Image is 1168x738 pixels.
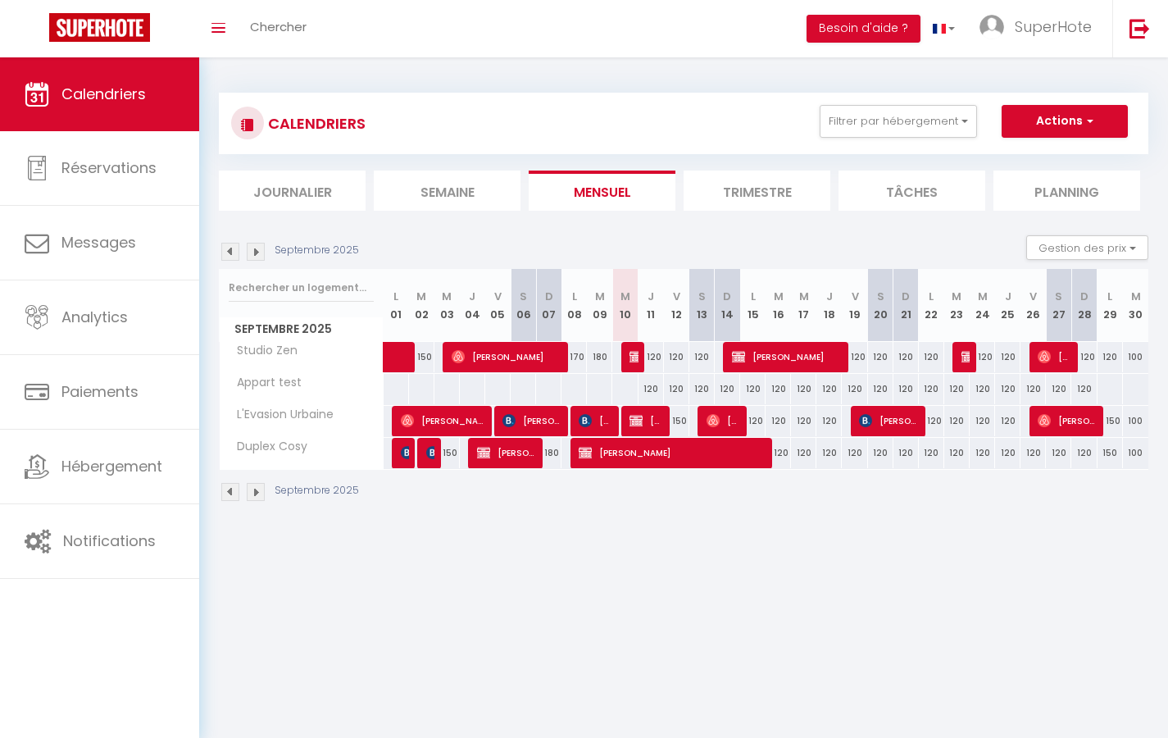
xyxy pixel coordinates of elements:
abbr: D [545,289,553,304]
div: 120 [1071,374,1097,404]
abbr: L [929,289,934,304]
th: 03 [434,269,460,342]
div: 180 [587,342,612,372]
div: 120 [766,406,791,436]
div: 150 [434,438,460,468]
span: Studio Zen [222,342,302,360]
span: [PERSON_NAME] [452,341,561,372]
abbr: M [978,289,988,304]
th: 14 [715,269,740,342]
div: 120 [944,374,970,404]
th: 04 [460,269,485,342]
span: [PERSON_NAME] [629,341,638,372]
div: 120 [970,438,995,468]
button: Filtrer par hébergement [820,105,977,138]
span: L'Evasion Urbaine [222,406,338,424]
span: [PERSON_NAME] [401,405,485,436]
div: 120 [816,374,842,404]
div: 120 [689,342,715,372]
img: Super Booking [49,13,150,42]
th: 24 [970,269,995,342]
abbr: M [442,289,452,304]
span: [PERSON_NAME] [426,437,434,468]
div: 120 [919,374,944,404]
span: Duplex Cosy [222,438,311,456]
th: 17 [791,269,816,342]
div: 120 [893,438,919,468]
div: 120 [970,406,995,436]
th: 28 [1071,269,1097,342]
div: 120 [868,342,893,372]
abbr: S [698,289,706,304]
span: Septembre 2025 [220,317,383,341]
div: 120 [1020,438,1046,468]
th: 07 [536,269,561,342]
div: 120 [842,438,867,468]
div: 120 [1046,438,1071,468]
div: 120 [995,438,1020,468]
th: 25 [995,269,1020,342]
span: [PERSON_NAME] [1038,405,1097,436]
span: Hébergement [61,456,162,476]
th: 13 [689,269,715,342]
abbr: V [494,289,502,304]
div: 120 [842,342,867,372]
div: 120 [816,438,842,468]
abbr: J [826,289,833,304]
div: 120 [944,438,970,468]
span: [PERSON_NAME] [PERSON_NAME] [961,341,970,372]
div: 120 [893,374,919,404]
div: 150 [1098,406,1123,436]
abbr: S [1055,289,1062,304]
div: 120 [995,406,1020,436]
span: Notifications [63,531,156,551]
div: 120 [689,374,715,404]
span: [PERSON_NAME] [859,405,918,436]
abbr: J [469,289,475,304]
div: 120 [639,374,664,404]
div: 120 [715,374,740,404]
div: 120 [1071,342,1097,372]
div: 120 [816,406,842,436]
span: Messages [61,232,136,253]
abbr: M [774,289,784,304]
abbr: J [1005,289,1011,304]
abbr: V [1029,289,1037,304]
th: 18 [816,269,842,342]
div: 120 [970,342,995,372]
div: 120 [842,374,867,404]
th: 22 [919,269,944,342]
abbr: M [952,289,961,304]
div: 170 [561,342,587,372]
img: ... [979,15,1004,39]
abbr: M [1131,289,1141,304]
span: Calendriers [61,84,146,104]
div: 120 [664,374,689,404]
li: Mensuel [529,171,675,211]
div: 120 [791,374,816,404]
abbr: V [852,289,859,304]
span: Appart test [222,374,306,392]
div: 120 [791,406,816,436]
button: Actions [1002,105,1128,138]
th: 06 [511,269,536,342]
abbr: D [723,289,731,304]
li: Trimestre [684,171,830,211]
div: 120 [1071,438,1097,468]
button: Gestion des prix [1026,235,1148,260]
div: 120 [919,406,944,436]
span: Réservations [61,157,157,178]
th: 26 [1020,269,1046,342]
div: 120 [995,374,1020,404]
th: 02 [409,269,434,342]
input: Rechercher un logement... [229,273,374,303]
div: 180 [536,438,561,468]
div: 100 [1123,406,1148,436]
abbr: L [572,289,577,304]
li: Planning [993,171,1140,211]
abbr: S [520,289,527,304]
abbr: L [751,289,756,304]
div: 120 [919,342,944,372]
abbr: D [1080,289,1088,304]
span: [PERSON_NAME] [1038,341,1071,372]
